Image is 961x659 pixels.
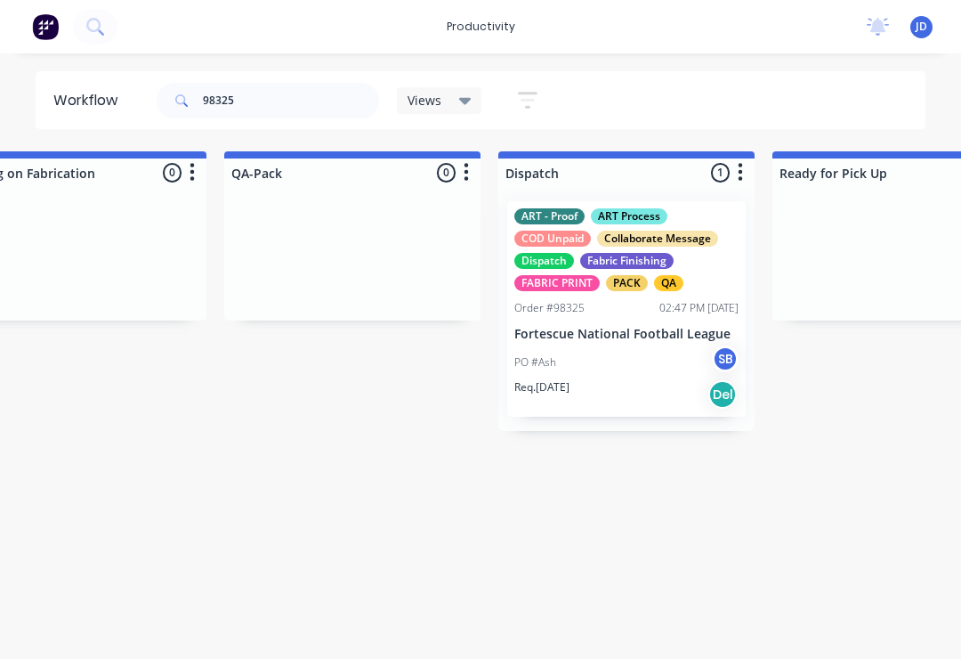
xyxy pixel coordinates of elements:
[507,201,746,417] div: ART - ProofART ProcessCOD UnpaidCollaborate MessageDispatchFabric FinishingFABRIC PRINTPACKQAOrde...
[708,380,737,409] div: Del
[438,13,524,40] div: productivity
[514,379,569,395] p: Req. [DATE]
[203,83,379,118] input: Search for orders...
[32,13,59,40] img: Factory
[514,231,591,247] div: COD Unpaid
[591,208,667,224] div: ART Process
[580,253,674,269] div: Fabric Finishing
[514,327,739,342] p: Fortescue National Football League
[514,300,585,316] div: Order #98325
[514,208,585,224] div: ART - Proof
[514,354,556,370] p: PO #Ash
[659,300,739,316] div: 02:47 PM [DATE]
[712,346,739,372] div: SB
[597,231,718,247] div: Collaborate Message
[916,19,927,35] span: JD
[514,275,600,291] div: FABRIC PRINT
[514,253,574,269] div: Dispatch
[408,91,441,110] span: Views
[654,275,683,291] div: QA
[606,275,648,291] div: PACK
[53,90,126,111] div: Workflow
